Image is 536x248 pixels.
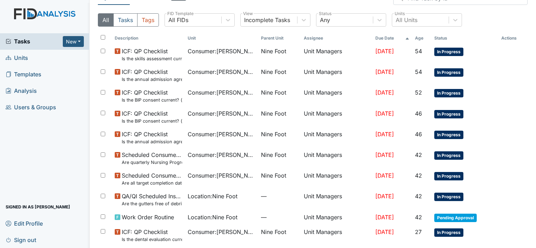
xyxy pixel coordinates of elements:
[415,193,422,200] span: 42
[122,200,182,207] small: Are the gutters free of debris?
[396,16,417,24] div: All Units
[122,130,182,145] span: ICF: QP Checklist Is the annual admission agreement current? (document the date in the comment se...
[301,225,373,246] td: Unit Managers
[434,228,463,237] span: In Progress
[434,172,463,180] span: In Progress
[6,201,70,212] span: Signed in as [PERSON_NAME]
[261,109,286,118] span: Nine Foot
[6,37,63,46] a: Tasks
[415,110,422,117] span: 46
[122,228,182,243] span: ICF: QP Checklist Is the dental evaluation current? (document the date, oral rating, and goal # i...
[301,210,373,225] td: Unit Managers
[261,171,286,180] span: Nine Foot
[188,228,255,236] span: Consumer : [PERSON_NAME]
[434,214,477,222] span: Pending Approval
[188,68,255,76] span: Consumer : [PERSON_NAME]
[258,32,301,44] th: Toggle SortBy
[122,159,182,166] small: Are quarterly Nursing Progress Notes/Visual Assessments completed by the end of the month followi...
[185,32,258,44] th: Toggle SortBy
[415,228,422,235] span: 27
[261,192,298,200] span: —
[188,192,237,200] span: Location : Nine Foot
[434,193,463,201] span: In Progress
[320,16,330,24] div: Any
[375,172,394,179] span: [DATE]
[122,192,182,207] span: QA/QI Scheduled Inspection Are the gutters free of debris?
[63,36,84,47] button: New
[415,151,422,158] span: 42
[375,193,394,200] span: [DATE]
[122,97,182,103] small: Is the BIP consent current? (document the date, BIP number in the comment section)
[112,32,185,44] th: Toggle SortBy
[301,189,373,210] td: Unit Managers
[375,89,394,96] span: [DATE]
[301,85,373,106] td: Unit Managers
[301,148,373,168] td: Unit Managers
[122,88,182,103] span: ICF: QP Checklist Is the BIP consent current? (document the date, BIP number in the comment section)
[122,118,182,124] small: Is the BIP consent current? (document the date, BIP number in the comment section)
[188,109,255,118] span: Consumer : [PERSON_NAME]
[415,68,422,75] span: 54
[98,13,159,27] div: Type filter
[122,76,182,83] small: Is the annual admission agreement current? (document the date in the comment section)
[434,110,463,118] span: In Progress
[6,53,28,63] span: Units
[98,13,114,27] button: All
[412,32,432,44] th: Toggle SortBy
[261,213,298,221] span: —
[415,89,422,96] span: 52
[261,88,286,97] span: Nine Foot
[375,151,394,158] span: [DATE]
[122,47,182,62] span: ICF: QP Checklist Is the skills assessment current? (document the date in the comment section)
[375,68,394,75] span: [DATE]
[261,68,286,76] span: Nine Foot
[434,89,463,97] span: In Progress
[415,214,422,221] span: 42
[301,127,373,148] td: Unit Managers
[375,48,394,55] span: [DATE]
[261,47,286,55] span: Nine Foot
[188,130,255,138] span: Consumer : [PERSON_NAME]
[375,228,394,235] span: [DATE]
[188,47,255,55] span: Consumer : [PERSON_NAME]
[301,32,373,44] th: Assignee
[6,102,56,113] span: Users & Groups
[6,85,37,96] span: Analysis
[122,151,182,166] span: Scheduled Consumer Chart Review Are quarterly Nursing Progress Notes/Visual Assessments completed...
[261,151,286,159] span: Nine Foot
[122,180,182,186] small: Are all target completion dates current (not expired)?
[415,172,422,179] span: 42
[434,151,463,160] span: In Progress
[375,214,394,221] span: [DATE]
[122,109,182,124] span: ICF: QP Checklist Is the BIP consent current? (document the date, BIP number in the comment section)
[188,171,255,180] span: Consumer : [PERSON_NAME]
[122,68,182,83] span: ICF: QP Checklist Is the annual admission agreement current? (document the date in the comment se...
[261,130,286,138] span: Nine Foot
[373,32,412,44] th: Toggle SortBy
[301,44,373,65] td: Unit Managers
[122,213,174,221] span: Work Order Routine
[498,32,528,44] th: Actions
[188,151,255,159] span: Consumer : [PERSON_NAME]
[188,88,255,97] span: Consumer : [PERSON_NAME]
[301,65,373,85] td: Unit Managers
[301,106,373,127] td: Unit Managers
[122,138,182,145] small: Is the annual admission agreement current? (document the date in the comment section)
[415,48,422,55] span: 54
[188,213,237,221] span: Location : Nine Foot
[375,131,394,138] span: [DATE]
[137,13,159,27] button: Tags
[431,32,498,44] th: Toggle SortBy
[434,68,463,77] span: In Progress
[122,55,182,62] small: Is the skills assessment current? (document the date in the comment section)
[113,13,138,27] button: Tasks
[261,228,286,236] span: Nine Foot
[244,16,290,24] div: Incomplete Tasks
[415,131,422,138] span: 46
[6,234,36,245] span: Sign out
[301,168,373,189] td: Unit Managers
[434,48,463,56] span: In Progress
[101,35,105,40] input: Toggle All Rows Selected
[375,110,394,117] span: [DATE]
